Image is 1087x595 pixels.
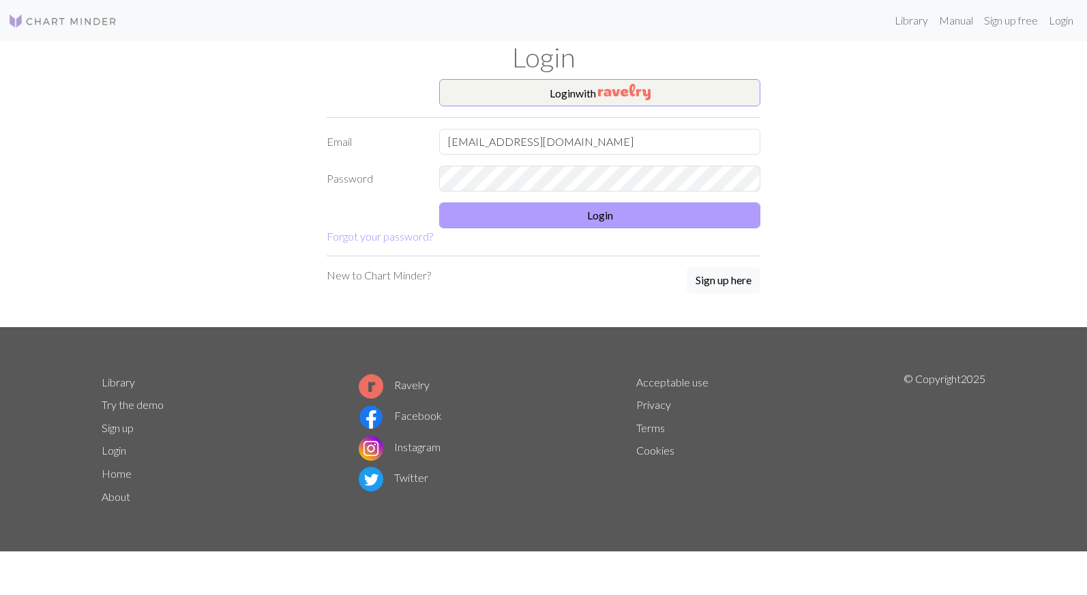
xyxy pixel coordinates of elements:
a: Manual [934,7,979,34]
p: © Copyright 2025 [904,371,985,508]
a: Try the demo [102,398,164,411]
h1: Login [93,41,994,74]
a: Library [102,376,135,388]
img: Twitter logo [359,467,383,491]
a: Ravelry [359,378,430,391]
a: Home [102,467,132,480]
a: Terms [636,421,665,434]
button: Loginwith [439,79,760,106]
a: Twitter [359,471,428,484]
img: Instagram logo [359,436,383,461]
a: Privacy [636,398,671,411]
a: Sign up here [687,267,760,294]
img: Logo [8,13,117,29]
a: Cookies [636,444,674,457]
a: Instagram [359,440,441,453]
img: Ravelry logo [359,374,383,399]
a: Acceptable use [636,376,709,388]
img: Ravelry [598,84,651,100]
label: Password [318,166,431,192]
a: Facebook [359,409,442,422]
a: Login [102,444,126,457]
a: Sign up free [979,7,1043,34]
a: Library [889,7,934,34]
a: About [102,490,130,503]
a: Forgot your password? [327,230,433,243]
label: Email [318,129,431,155]
img: Facebook logo [359,405,383,429]
button: Sign up here [687,267,760,293]
a: Sign up [102,421,134,434]
button: Login [439,202,760,228]
p: New to Chart Minder? [327,267,431,284]
a: Login [1043,7,1079,34]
